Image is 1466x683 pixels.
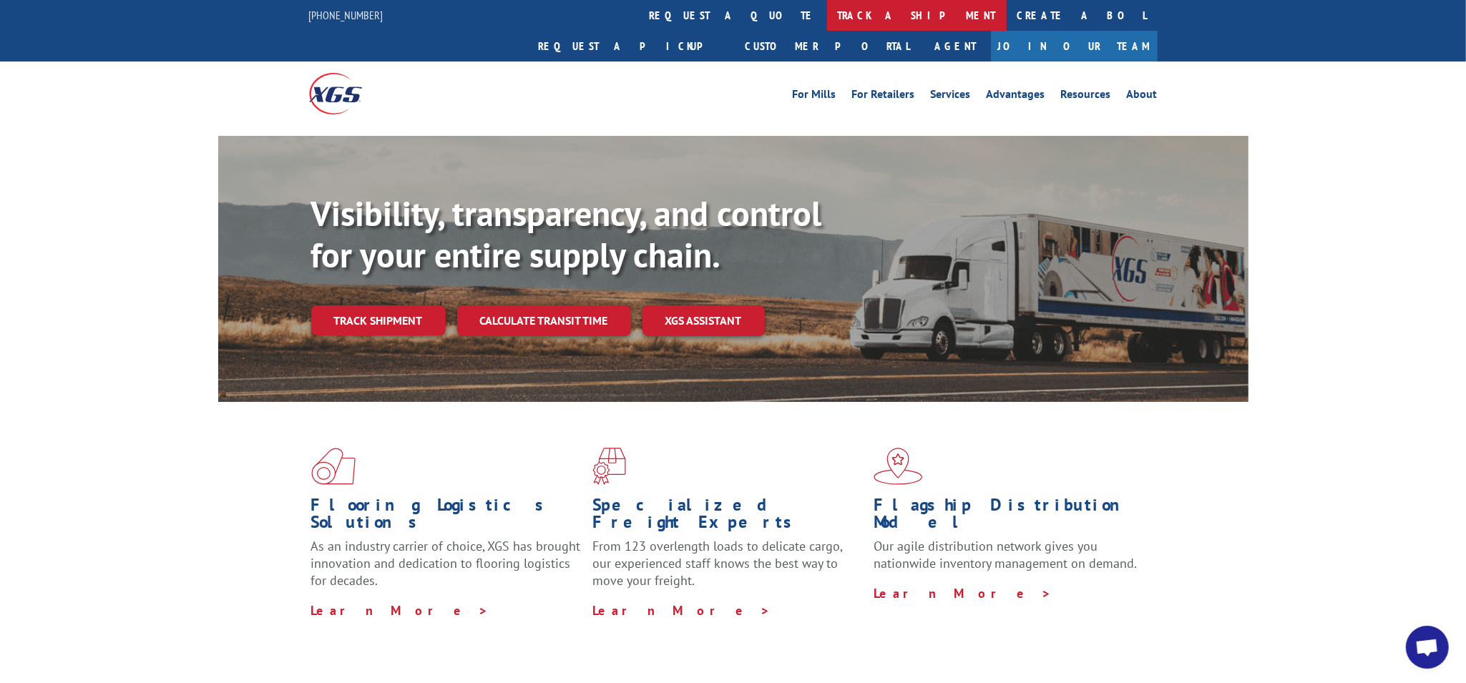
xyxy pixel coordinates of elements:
[874,538,1137,571] span: Our agile distribution network gives you nationwide inventory management on demand.
[852,89,915,104] a: For Retailers
[457,305,631,336] a: Calculate transit time
[931,89,971,104] a: Services
[528,31,735,62] a: Request a pickup
[311,448,356,485] img: xgs-icon-total-supply-chain-intelligence-red
[311,191,822,277] b: Visibility, transparency, and control for your entire supply chain.
[793,89,836,104] a: For Mills
[1061,89,1111,104] a: Resources
[309,8,383,22] a: [PHONE_NUMBER]
[592,496,863,538] h1: Specialized Freight Experts
[735,31,921,62] a: Customer Portal
[1127,89,1158,104] a: About
[592,538,863,601] p: From 123 overlength loads to delicate cargo, our experienced staff knows the best way to move you...
[1406,626,1449,669] div: Open chat
[592,602,771,619] a: Learn More >
[874,448,923,485] img: xgs-icon-flagship-distribution-model-red
[592,448,626,485] img: xgs-icon-focused-on-flooring-red
[311,496,582,538] h1: Flooring Logistics Solutions
[921,31,991,62] a: Agent
[874,585,1052,601] a: Learn More >
[991,31,1158,62] a: Join Our Team
[642,305,765,336] a: XGS ASSISTANT
[987,89,1045,104] a: Advantages
[874,496,1144,538] h1: Flagship Distribution Model
[311,538,581,589] span: As an industry carrier of choice, XGS has brought innovation and dedication to flooring logistics...
[311,305,446,335] a: Track shipment
[311,602,489,619] a: Learn More >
